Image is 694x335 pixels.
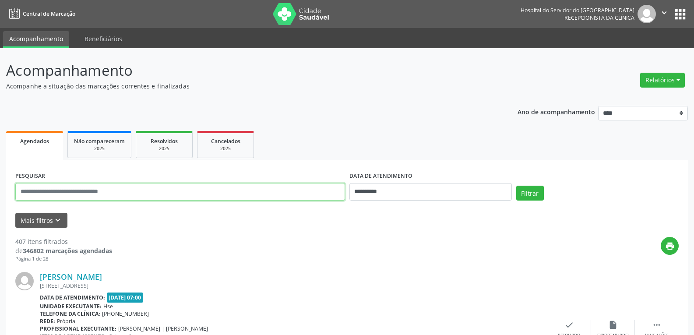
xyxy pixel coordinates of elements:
[204,145,247,152] div: 2025
[6,60,483,81] p: Acompanhamento
[608,320,618,330] i: insert_drive_file
[20,138,49,145] span: Agendados
[211,138,240,145] span: Cancelados
[57,317,75,325] span: Própria
[15,272,34,290] img: img
[23,247,112,255] strong: 346802 marcações agendadas
[40,317,55,325] b: Rede:
[6,81,483,91] p: Acompanhe a situação das marcações correntes e finalizadas
[6,7,75,21] a: Central de Marcação
[118,325,208,332] span: [PERSON_NAME] | [PERSON_NAME]
[15,246,112,255] div: de
[516,186,544,201] button: Filtrar
[518,106,595,117] p: Ano de acompanhamento
[40,272,102,282] a: [PERSON_NAME]
[521,7,634,14] div: Hospital do Servidor do [GEOGRAPHIC_DATA]
[659,8,669,18] i: 
[23,10,75,18] span: Central de Marcação
[142,145,186,152] div: 2025
[40,325,116,332] b: Profissional executante:
[102,310,149,317] span: [PHONE_NUMBER]
[40,303,102,310] b: Unidade executante:
[349,169,412,183] label: DATA DE ATENDIMENTO
[15,255,112,263] div: Página 1 de 28
[40,310,100,317] b: Telefone da clínica:
[74,138,125,145] span: Não compareceram
[15,237,112,246] div: 407 itens filtrados
[673,7,688,22] button: apps
[638,5,656,23] img: img
[564,320,574,330] i: check
[652,320,662,330] i: 
[3,31,69,48] a: Acompanhamento
[151,138,178,145] span: Resolvidos
[661,237,679,255] button: print
[103,303,113,310] span: Hse
[40,294,105,301] b: Data de atendimento:
[78,31,128,46] a: Beneficiários
[640,73,685,88] button: Relatórios
[656,5,673,23] button: 
[40,282,547,289] div: [STREET_ADDRESS]
[53,215,63,225] i: keyboard_arrow_down
[15,213,67,228] button: Mais filtroskeyboard_arrow_down
[564,14,634,21] span: Recepcionista da clínica
[15,169,45,183] label: PESQUISAR
[74,145,125,152] div: 2025
[665,241,675,251] i: print
[107,293,144,303] span: [DATE] 07:00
